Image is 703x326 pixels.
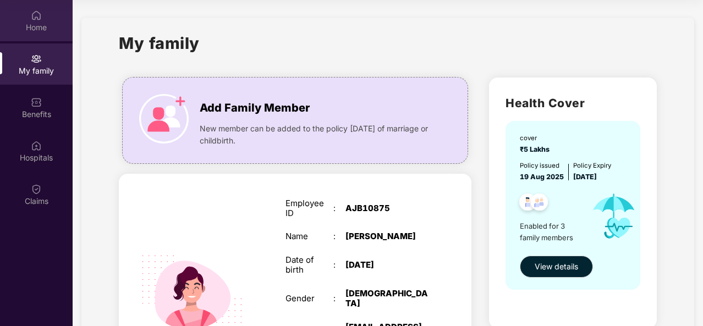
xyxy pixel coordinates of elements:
div: : [333,203,345,213]
div: [DEMOGRAPHIC_DATA] [345,289,429,308]
div: [PERSON_NAME] [345,231,429,241]
div: : [333,231,345,241]
div: Policy issued [520,161,564,170]
img: icon [583,183,645,250]
div: [DATE] [345,260,429,270]
div: : [333,294,345,303]
h2: Health Cover [506,94,640,112]
div: Gender [285,294,333,303]
span: Add Family Member [200,100,310,117]
span: New member can be added to the policy [DATE] of marriage or childbirth. [200,123,433,147]
img: svg+xml;base64,PHN2ZyBpZD0iQmVuZWZpdHMiIHhtbG5zPSJodHRwOi8vd3d3LnczLm9yZy8yMDAwL3N2ZyIgd2lkdGg9Ij... [31,97,42,108]
div: AJB10875 [345,203,429,213]
div: : [333,260,345,270]
span: Enabled for 3 family members [520,220,583,243]
img: icon [139,94,189,143]
span: 19 Aug 2025 [520,173,564,181]
div: Date of birth [285,255,333,275]
img: svg+xml;base64,PHN2ZyBpZD0iSG9zcGl0YWxzIiB4bWxucz0iaHR0cDovL3d3dy53My5vcmcvMjAwMC9zdmciIHdpZHRoPS... [31,140,42,151]
div: Name [285,231,333,241]
img: svg+xml;base64,PHN2ZyBpZD0iSG9tZSIgeG1sbnM9Imh0dHA6Ly93d3cudzMub3JnLzIwMDAvc3ZnIiB3aWR0aD0iMjAiIG... [31,10,42,21]
div: Employee ID [285,198,333,218]
span: ₹5 Lakhs [520,145,553,153]
img: svg+xml;base64,PHN2ZyB4bWxucz0iaHR0cDovL3d3dy53My5vcmcvMjAwMC9zdmciIHdpZHRoPSI0OC45NDMiIGhlaWdodD... [514,190,541,217]
img: svg+xml;base64,PHN2ZyB4bWxucz0iaHR0cDovL3d3dy53My5vcmcvMjAwMC9zdmciIHdpZHRoPSI0OC45NDMiIGhlaWdodD... [526,190,553,217]
img: svg+xml;base64,PHN2ZyB3aWR0aD0iMjAiIGhlaWdodD0iMjAiIHZpZXdCb3g9IjAgMCAyMCAyMCIgZmlsbD0ibm9uZSIgeG... [31,53,42,64]
button: View details [520,256,593,278]
span: [DATE] [573,173,597,181]
img: svg+xml;base64,PHN2ZyBpZD0iQ2xhaW0iIHhtbG5zPSJodHRwOi8vd3d3LnczLm9yZy8yMDAwL3N2ZyIgd2lkdGg9IjIwIi... [31,184,42,195]
h1: My family [119,31,200,56]
div: Policy Expiry [573,161,611,170]
div: cover [520,133,553,143]
span: View details [535,261,578,273]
